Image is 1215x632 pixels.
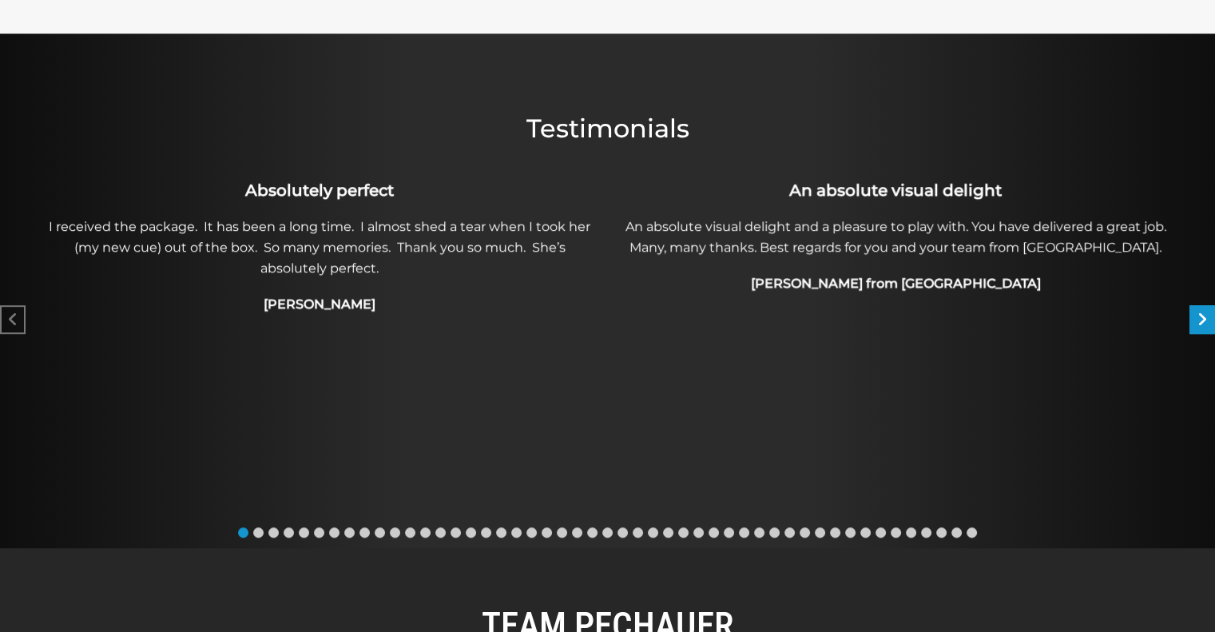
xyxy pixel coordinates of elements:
h4: [PERSON_NAME] from [GEOGRAPHIC_DATA] [617,274,1175,293]
h3: An absolute visual delight [617,178,1175,202]
div: 1 / 49 [40,177,600,321]
div: 2 / 49 [616,177,1176,300]
h4: [PERSON_NAME] [41,295,599,314]
h3: Absolutely perfect [41,178,599,202]
p: An absolute visual delight and a pleasure to play with. You have delivered a great job. Many, man... [617,217,1175,258]
p: I received the package. It has been a long time. I almost shed a tear when I took her (my new cue... [41,217,599,279]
